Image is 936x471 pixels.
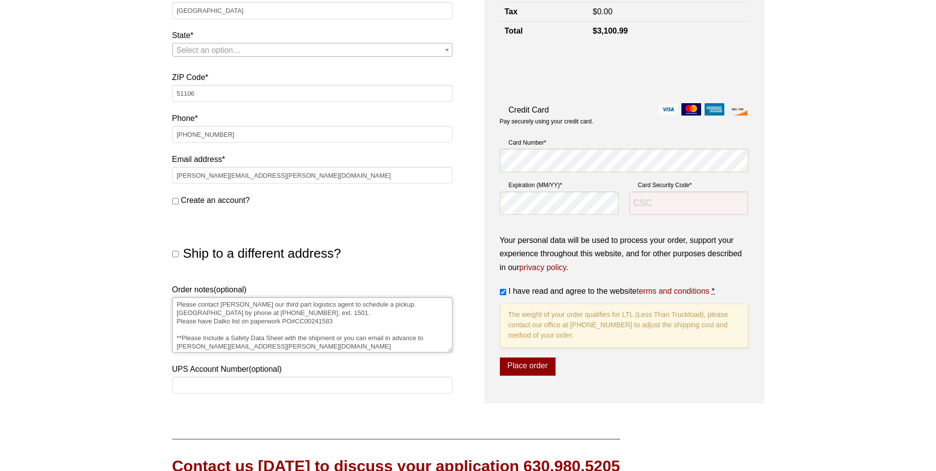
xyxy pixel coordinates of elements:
bdi: 3,100.99 [593,27,628,35]
th: Tax [500,2,588,22]
span: $ [593,27,597,35]
input: Create an account? [172,198,179,204]
input: CSC [629,192,749,215]
span: I have read and agree to the website [509,287,710,295]
bdi: 0.00 [593,7,612,16]
label: Expiration (MM/YY) [500,180,619,190]
img: discover [728,103,748,116]
a: terms and conditions [636,287,710,295]
label: UPS Account Number [172,362,452,376]
a: privacy policy [520,263,566,272]
abbr: required [711,287,714,295]
label: Phone [172,112,452,125]
p: The weight of your order qualifies for LTL (Less Than Truckload), please contact our office at [P... [500,304,749,348]
input: Ship to a different address? [172,251,179,257]
span: Ship to a different address? [183,246,341,261]
iframe: reCAPTCHA [500,51,650,90]
span: Create an account? [181,196,250,204]
p: Pay securely using your credit card. [500,118,749,126]
span: (optional) [214,285,247,294]
label: Credit Card [500,103,749,117]
p: Your personal data will be used to process your order, support your experience throughout this we... [500,234,749,274]
th: Total [500,22,588,41]
input: I have read and agree to the websiteterms and conditions * [500,289,506,295]
img: amex [705,103,724,116]
img: mastercard [681,103,701,116]
img: visa [658,103,678,116]
fieldset: Payment Info [500,134,749,224]
span: State [172,43,452,57]
span: Select an option… [177,46,241,54]
label: Email address [172,153,452,166]
label: Card Number [500,138,749,148]
span: (optional) [249,365,282,373]
span: $ [593,7,597,16]
label: Card Security Code [629,180,749,190]
button: Place order [500,357,556,376]
label: Order notes [172,283,452,296]
label: ZIP Code [172,71,452,84]
label: State [172,29,452,42]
